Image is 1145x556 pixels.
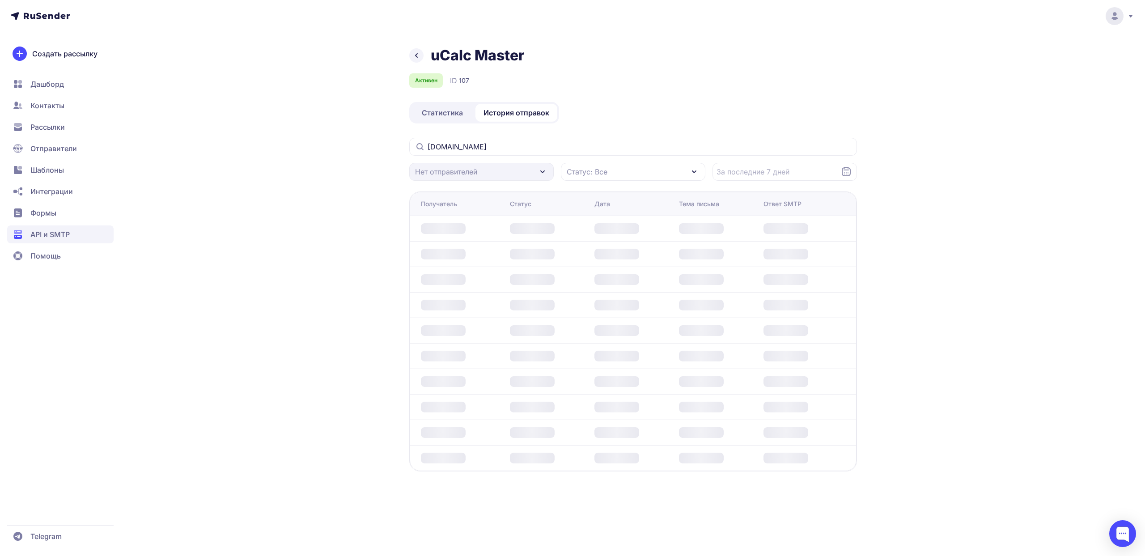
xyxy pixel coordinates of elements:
span: Рассылки [30,122,65,132]
a: История отправок [475,104,557,122]
span: Создать рассылку [32,48,98,59]
div: Дата [594,199,610,208]
span: Статус: Все [567,166,607,177]
div: ID [450,75,469,86]
span: Помощь [30,250,61,261]
span: Формы [30,208,56,218]
h1: uCalc Master [431,47,524,64]
span: Активен [415,77,437,84]
span: История отправок [483,107,549,118]
span: Telegram [30,531,62,542]
a: Telegram [7,527,114,545]
div: Ответ SMTP [763,199,801,208]
div: Получатель [421,199,457,208]
span: 107 [459,76,469,85]
span: Дашборд [30,79,64,89]
input: Поиск [409,138,857,156]
a: Статистика [411,104,474,122]
span: API и SMTP [30,229,70,240]
div: Статус [510,199,531,208]
span: Отправители [30,143,77,154]
span: Статистика [422,107,463,118]
span: Контакты [30,100,64,111]
div: Тема письма [679,199,719,208]
input: Datepicker input [712,163,857,181]
span: Интеграции [30,186,73,197]
span: Шаблоны [30,165,64,175]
